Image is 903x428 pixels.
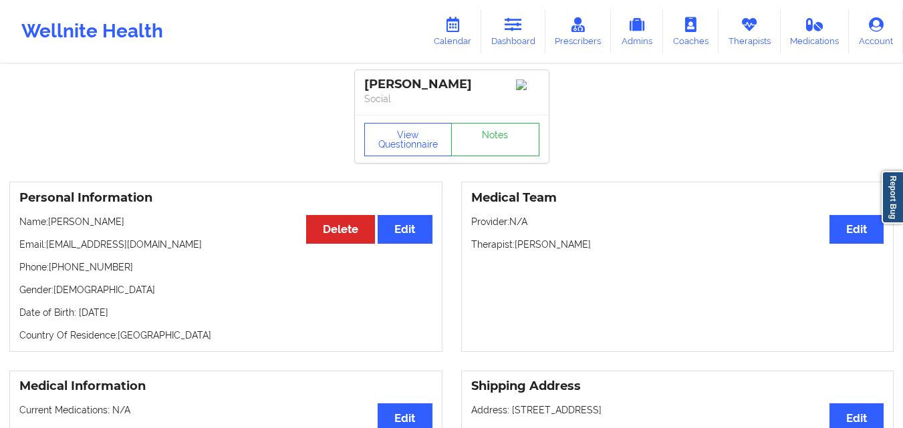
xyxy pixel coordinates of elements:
[19,379,432,394] h3: Medical Information
[19,403,432,417] p: Current Medications: N/A
[19,190,432,206] h3: Personal Information
[471,379,884,394] h3: Shipping Address
[19,329,432,342] p: Country Of Residence: [GEOGRAPHIC_DATA]
[471,190,884,206] h3: Medical Team
[719,9,781,53] a: Therapists
[364,123,453,156] button: View Questionnaire
[378,215,432,244] button: Edit
[424,9,481,53] a: Calendar
[306,215,375,244] button: Delete
[611,9,663,53] a: Admins
[471,403,884,417] p: Address: [STREET_ADDRESS]
[545,9,612,53] a: Prescribers
[781,9,850,53] a: Medications
[451,123,539,156] a: Notes
[481,9,545,53] a: Dashboard
[19,238,432,251] p: Email: [EMAIL_ADDRESS][DOMAIN_NAME]
[19,306,432,319] p: Date of Birth: [DATE]
[471,238,884,251] p: Therapist: [PERSON_NAME]
[19,283,432,296] p: Gender: [DEMOGRAPHIC_DATA]
[471,215,884,228] p: Provider: N/A
[516,79,539,90] img: Image%2Fplaceholer-image.png
[19,215,432,228] p: Name: [PERSON_NAME]
[829,215,884,244] button: Edit
[364,77,539,92] div: [PERSON_NAME]
[882,171,903,224] a: Report Bug
[19,260,432,274] p: Phone: [PHONE_NUMBER]
[663,9,719,53] a: Coaches
[364,92,539,105] p: Social
[849,9,903,53] a: Account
